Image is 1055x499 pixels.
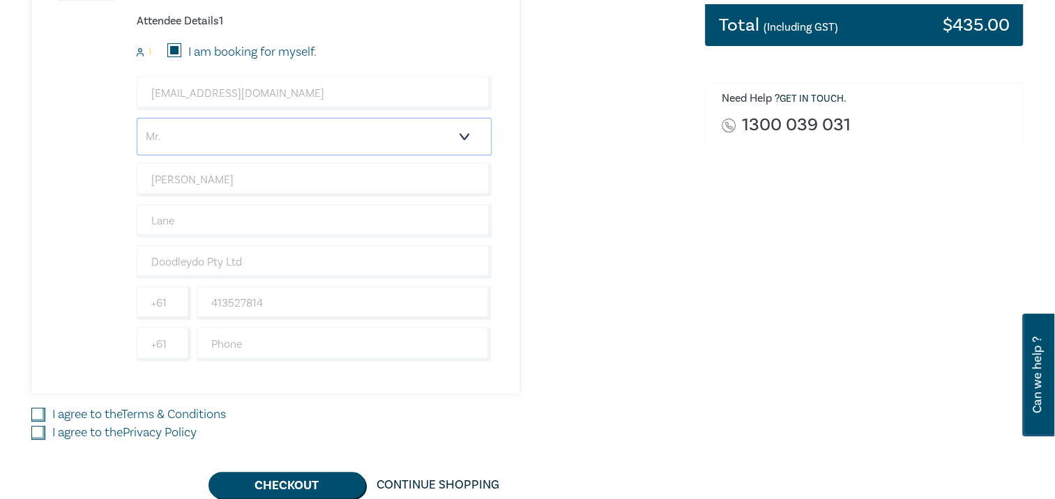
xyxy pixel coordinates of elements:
button: Checkout [208,472,365,498]
input: Last Name* [137,204,492,238]
input: Mobile* [197,286,492,320]
a: Continue Shopping [365,472,510,498]
label: I agree to the [52,424,197,442]
a: Terms & Conditions [121,406,226,422]
label: I am booking for myself. [188,43,317,61]
a: 1300 039 031 [741,116,850,135]
input: Company [137,245,492,279]
h3: Total [719,16,838,34]
a: Privacy Policy [123,424,197,440]
input: Attendee Email* [137,77,492,110]
small: 1 [149,47,151,57]
h6: Attendee Details 1 [137,15,492,28]
input: Phone [197,328,492,361]
h3: $ 435.00 [942,16,1009,34]
small: (Including GST) [764,20,838,34]
input: +61 [137,286,191,320]
a: Get in touch [780,93,844,105]
span: Can we help ? [1031,322,1044,428]
h6: Need Help ? . [722,92,1013,106]
input: First Name* [137,163,492,197]
label: I agree to the [52,406,226,424]
input: +61 [137,328,191,361]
